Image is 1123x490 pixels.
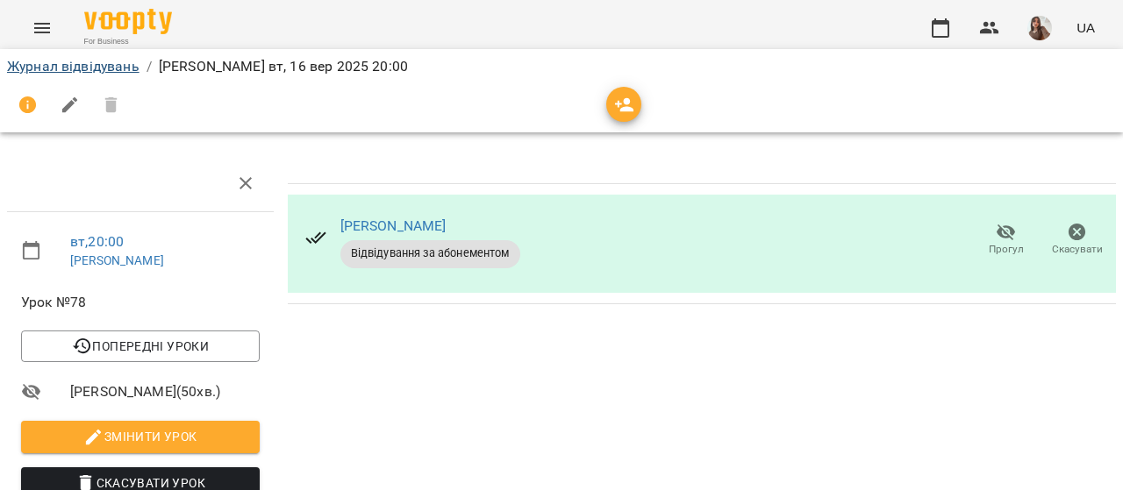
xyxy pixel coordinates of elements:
[35,336,246,357] span: Попередні уроки
[70,233,124,250] a: вт , 20:00
[21,421,260,452] button: Змінити урок
[340,245,520,261] span: Відвідування за абонементом
[340,217,447,234] a: [PERSON_NAME]
[1069,11,1102,44] button: UA
[1041,216,1112,265] button: Скасувати
[970,216,1041,265] button: Прогул
[159,56,408,77] p: [PERSON_NAME] вт, 16 вер 2025 20:00
[84,36,172,47] span: For Business
[1052,242,1103,257] span: Скасувати
[70,253,164,267] a: [PERSON_NAME]
[21,292,260,313] span: Урок №78
[84,9,172,34] img: Voopty Logo
[147,56,152,77] li: /
[21,330,260,362] button: Попередні уроки
[21,7,63,49] button: Menu
[1027,16,1052,40] img: e785d2f60518c4d79e432088573c6b51.jpg
[989,242,1024,257] span: Прогул
[7,58,139,75] a: Журнал відвідувань
[7,56,1116,77] nav: breadcrumb
[35,426,246,447] span: Змінити урок
[1077,18,1095,37] span: UA
[70,381,260,402] span: [PERSON_NAME] ( 50 хв. )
